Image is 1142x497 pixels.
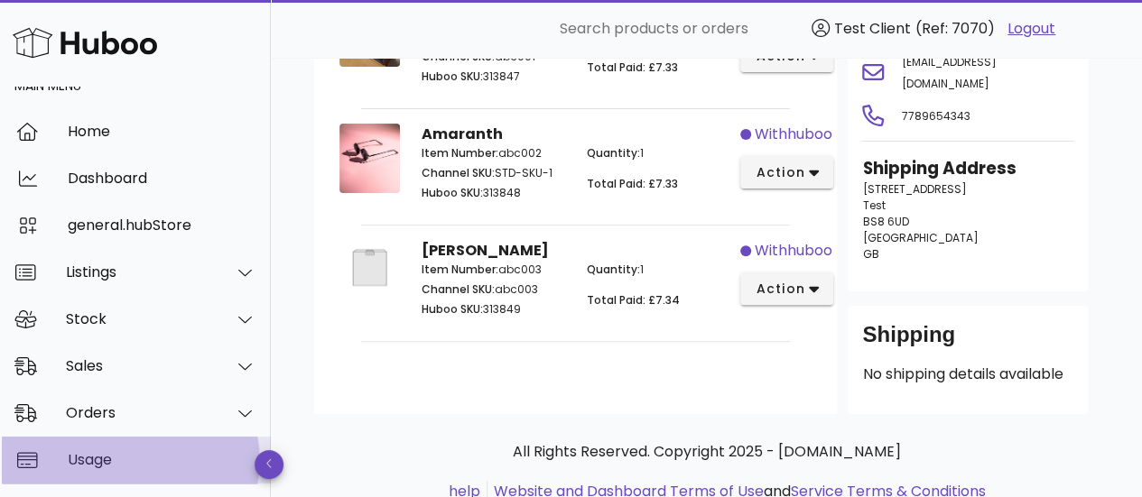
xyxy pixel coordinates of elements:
[587,145,729,161] p: 1
[901,108,970,124] span: 7789654343
[862,156,1073,181] h3: Shipping Address
[422,185,483,200] span: Huboo SKU:
[422,165,564,181] p: STD-SKU-1
[339,124,400,193] img: Product Image
[422,69,483,84] span: Huboo SKU:
[329,441,1084,463] p: All Rights Reserved. Copyright 2025 - [DOMAIN_NAME]
[68,170,256,187] div: Dashboard
[422,262,564,278] p: abc003
[339,240,400,295] img: Product Image
[422,185,564,201] p: 313848
[862,320,1073,364] div: Shipping
[587,262,640,277] span: Quantity:
[587,145,640,161] span: Quantity:
[862,198,885,213] span: Test
[422,165,495,180] span: Channel SKU:
[915,18,995,39] span: (Ref: 7070)
[422,301,483,317] span: Huboo SKU:
[587,60,678,75] span: Total Paid: £7.33
[68,123,256,140] div: Home
[834,18,911,39] span: Test Client
[587,176,678,191] span: Total Paid: £7.33
[422,145,498,161] span: Item Number:
[862,364,1073,385] p: No shipping details available
[422,281,495,297] span: Channel SKU:
[587,262,729,278] p: 1
[66,357,213,374] div: Sales
[422,281,564,298] p: abc003
[862,214,908,229] span: BS8 6UD
[1007,18,1055,40] a: Logout
[422,145,564,161] p: abc002
[422,262,498,277] span: Item Number:
[755,240,832,262] span: withhuboo
[66,263,213,281] div: Listings
[422,240,549,261] strong: [PERSON_NAME]
[755,280,805,299] span: action
[587,292,680,308] span: Total Paid: £7.34
[740,272,833,305] button: action
[422,301,564,318] p: 313849
[862,246,878,262] span: GB
[66,404,213,421] div: Orders
[13,23,157,62] img: Huboo Logo
[422,124,503,144] strong: Amaranth
[66,310,213,327] div: Stock
[862,230,978,245] span: [GEOGRAPHIC_DATA]
[755,124,832,145] span: withhuboo
[862,181,966,197] span: [STREET_ADDRESS]
[755,163,805,182] span: action
[68,451,256,468] div: Usage
[422,69,564,85] p: 313847
[68,216,256,234] div: general.hubStore
[740,156,833,189] button: action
